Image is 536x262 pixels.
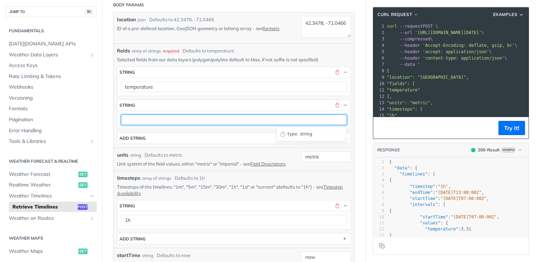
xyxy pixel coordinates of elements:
div: 200 - Result [478,147,500,153]
span: : , [389,196,489,201]
p: Selected fields from our data layers (polygon/polyline default to Max, if not suffix is not speci... [117,56,351,63]
span: "timestep" [410,184,435,189]
div: 6 [373,55,385,61]
button: string [117,200,351,211]
span: post [78,204,88,210]
span: '[URL][DOMAIN_NAME][DATE]' [415,30,481,35]
a: Tools & LibrariesShow subpages for Tools & Libraries [5,136,97,147]
span: "temperature" [387,88,420,93]
a: Retrieve Timelinespost [9,202,97,212]
a: Rate Limiting & Tokens [5,71,97,82]
button: Try It! [498,121,525,135]
span: "timesteps": [ [387,107,423,112]
a: Versioning [5,93,97,104]
div: Defaults to temperature [183,48,234,55]
div: array of strings [132,48,161,54]
p: Timesteps of the timelines: "1m", "5m", "15m", "30m", "1h", "1d" or "current" (defaults to "1h") ... [117,184,351,196]
div: json [138,17,146,23]
div: string [142,252,153,259]
p: Unit system of the field values, either "metric" or "imperial" - see [117,161,291,167]
label: location [117,16,136,23]
span: : [389,227,471,232]
span: \ [387,37,433,41]
div: ADD string [119,236,146,241]
div: 5 [373,184,384,190]
div: required [163,48,179,54]
span: Weather Maps [9,248,77,255]
div: 9 [373,74,385,80]
a: Weather Forecastget [5,169,97,180]
span: Retrieve Timelines [12,204,76,211]
div: 9 [373,208,384,214]
span: ⌘/ [85,9,93,15]
span: Rate Limiting & Tokens [9,73,95,80]
span: : { [389,166,418,171]
button: string [117,100,351,111]
div: string [119,102,135,108]
a: formats [263,26,279,31]
div: 11 [373,220,384,226]
span: Weather Data Layers [9,51,88,58]
a: Formats [5,104,97,114]
span: \ [387,49,492,54]
button: Show subpages for Tools & Libraries [89,139,95,144]
span: get [78,182,88,188]
div: 12 [373,93,385,100]
div: 7 [373,61,385,68]
div: Defaults to now [157,252,190,259]
button: JUMP TO⌘/ [5,6,97,17]
span: --request [400,24,423,29]
span: --header [400,43,420,48]
span: pending [280,131,286,137]
label: startTime [117,252,140,259]
span: "[DATE]T07:00:00Z" [451,214,497,219]
span: "location": "[GEOGRAPHIC_DATA]", [387,75,469,80]
span: Versioning [9,95,95,102]
a: Webhooks [5,82,97,93]
span: 'content-type: application/json' [423,56,504,61]
span: --data [400,62,415,67]
span: "units": "metric", [387,100,433,105]
span: Example [501,147,516,153]
span: cURL Request [378,11,412,18]
textarea: 42.3478, -71.0466 [301,16,351,38]
div: 4 [373,42,385,49]
button: cURL Request [375,11,421,18]
button: Hide subpages for Weather Timelines [89,193,95,199]
a: Weather Data LayersShow subpages for Weather Data Layers [5,50,97,60]
span: ' [418,62,420,67]
span: : , [389,184,451,189]
div: 1 [373,159,384,165]
span: Webhooks [9,84,95,91]
p: ID of a pre-defined location, GeoJSON geometry or latlong array - see [117,25,291,32]
span: "1h" [438,184,448,189]
div: ADD string [119,135,146,141]
button: Delete [334,202,340,209]
span: --header [400,56,420,61]
span: Weather Timelines [9,193,88,200]
span: : [ [389,202,446,207]
div: 10 [373,214,384,220]
span: --header [400,49,420,54]
span: "1h" [387,113,397,118]
span: 3.31 [461,227,471,232]
div: 12 [373,226,384,232]
a: Field Descriptors [250,161,285,167]
span: 200 [471,148,475,152]
span: "temperature" [425,227,458,232]
span: curl [387,24,397,29]
div: string [119,69,135,75]
a: Realtime Weatherget [5,180,97,190]
span: string [300,130,343,138]
div: string [119,203,135,208]
button: RESPONSE [377,146,400,154]
span: "startTime" [410,196,438,201]
button: 200200-ResultExample [468,146,525,154]
div: 5 [373,49,385,55]
h2: Weather Forecast & realtime [5,158,97,165]
span: Realtime Weather [9,182,77,189]
span: Weather Forecast [9,171,77,178]
button: Show subpages for Weather Data Layers [89,52,95,58]
span: { [389,208,392,213]
span: "values" [420,221,441,225]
